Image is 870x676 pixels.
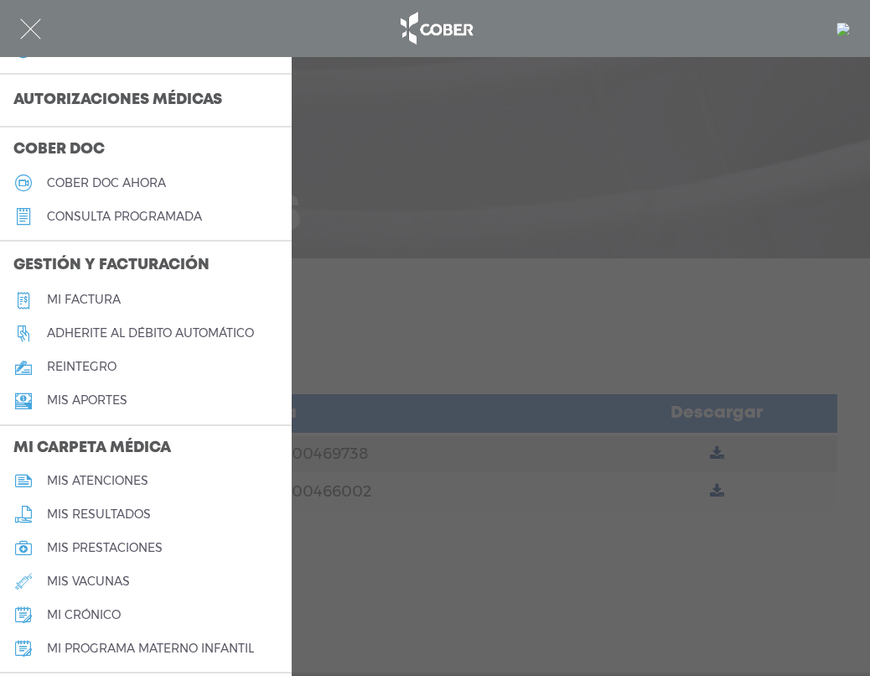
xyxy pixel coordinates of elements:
[20,18,41,39] img: Cober_menu-close-white.svg
[391,8,479,49] img: logo_cober_home-white.png
[47,541,163,555] h5: mis prestaciones
[836,23,850,36] img: 97
[47,642,254,656] h5: mi programa materno infantil
[47,575,130,589] h5: mis vacunas
[47,293,121,307] h5: Mi factura
[47,176,166,190] h5: Cober doc ahora
[47,507,151,522] h5: mis resultados
[47,360,117,374] h5: reintegro
[47,608,121,622] h5: mi crónico
[47,474,148,488] h5: mis atenciones
[47,210,202,224] h5: consulta programada
[47,393,127,408] h5: Mis aportes
[47,326,254,341] h5: Adherite al débito automático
